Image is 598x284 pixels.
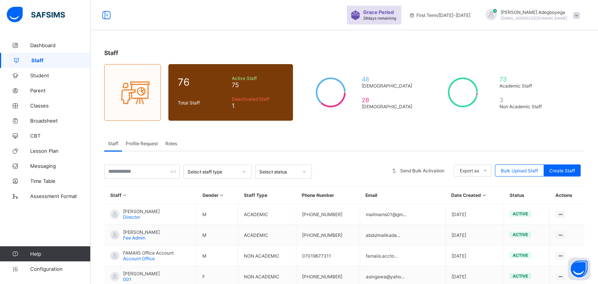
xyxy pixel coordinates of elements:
[176,98,230,107] div: Total Staff
[296,225,360,246] td: [PHONE_NUMBER]
[30,42,91,48] span: Dashboard
[123,271,160,276] span: [PERSON_NAME]
[238,225,296,246] td: ACADEMIC
[445,225,504,246] td: [DATE]
[296,246,360,266] td: 07019677311
[122,192,128,198] i: Sort in Ascending Order
[30,88,91,94] span: Parent
[232,75,284,81] span: Active Staff
[238,204,296,225] td: ACADEMIC
[360,187,445,204] th: Email
[105,187,197,204] th: Staff
[126,141,158,146] span: Profile Request
[499,75,548,83] span: 73
[123,256,155,261] span: Account Office
[360,225,445,246] td: abdulmalikada...
[30,266,90,272] span: Configuration
[513,273,528,279] span: active
[296,187,360,204] th: Phone Number
[30,193,91,199] span: Assessment Format
[499,104,548,109] span: Non Academic Staff
[197,225,238,246] td: M
[351,11,360,20] img: sticker-purple.71386a28dfed39d6af7621340158ba97.svg
[499,96,548,104] span: 3
[30,118,91,124] span: Broadsheet
[550,187,584,204] th: Actions
[123,214,140,220] span: Director
[400,168,444,173] span: Send Bulk Activation
[499,83,548,89] span: Academic Staff
[188,169,237,175] div: Select staff type
[31,57,91,63] span: Staff
[501,16,567,20] span: [EMAIL_ADDRESS][DOMAIN_NAME]
[30,178,91,184] span: Time Table
[513,211,528,216] span: active
[445,187,504,204] th: Date Created
[108,141,118,146] span: Staff
[362,96,416,104] span: 28
[30,251,90,257] span: Help
[238,187,296,204] th: Staff Type
[165,141,177,146] span: Roles
[219,192,225,198] i: Sort in Ascending Order
[30,133,91,139] span: CBT
[362,75,416,83] span: 48
[123,276,131,282] span: 001
[409,12,470,18] span: session/term information
[362,83,416,89] span: [DEMOGRAPHIC_DATA]
[30,72,91,78] span: Student
[123,209,160,214] span: [PERSON_NAME]
[481,192,487,198] i: Sort in Ascending Order
[123,250,174,256] span: FAMAIIS Office Account
[178,76,228,88] span: 76
[123,229,160,235] span: [PERSON_NAME]
[197,187,238,204] th: Gender
[363,16,396,20] span: 28 days remaining
[30,148,91,154] span: Lesson Plan
[363,9,394,15] span: Grace Period
[549,168,575,173] span: Create Staff
[445,246,504,266] td: [DATE]
[501,9,567,15] span: [PERSON_NAME] Adegboyega
[7,7,65,23] img: safsims
[104,49,118,57] span: Staff
[197,246,238,266] td: M
[362,104,416,109] span: [DEMOGRAPHIC_DATA]
[238,246,296,266] td: NON ACADEMIC
[513,253,528,258] span: active
[232,81,284,89] span: 75
[232,102,284,109] span: 1
[504,187,550,204] th: Status
[568,258,590,280] button: Open asap
[360,204,445,225] td: mailmams01@gm...
[513,232,528,237] span: active
[123,235,145,241] span: Fee Admin
[478,9,584,21] div: Solomon Adegboyega
[501,168,538,173] span: Bulk Upload Staff
[30,103,91,109] span: Classes
[197,204,238,225] td: M
[232,96,284,102] span: Deactivated Staff
[360,246,445,266] td: famaiis.accto...
[460,168,479,173] span: Export as
[259,169,298,175] div: Select status
[296,204,360,225] td: [PHONE_NUMBER]
[445,204,504,225] td: [DATE]
[30,163,91,169] span: Messaging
